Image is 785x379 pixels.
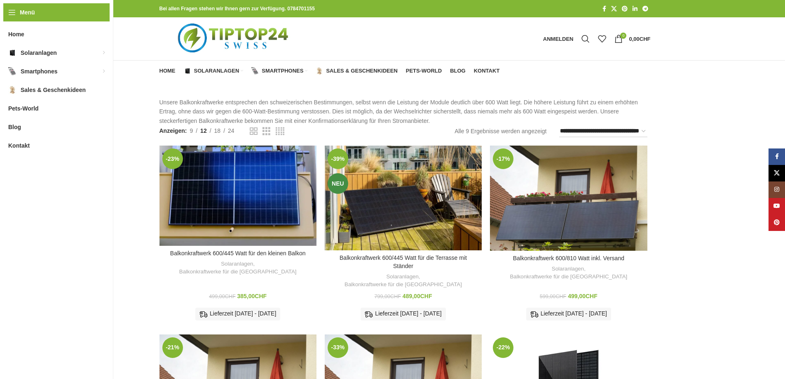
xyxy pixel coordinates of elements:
a: Balkonkraftwerk 600/445 Watt für die Terrasse mit Ständer [325,146,482,250]
div: Lieferzeit [DATE] - [DATE] [195,308,280,320]
img: Smartphones [8,67,16,75]
a: Home [159,63,176,79]
a: Solaranlagen [221,260,253,268]
div: Lieferzeit [DATE] - [DATE] [361,308,445,320]
span: Smartphones [262,68,303,74]
a: 18 [211,126,224,135]
a: Rasteransicht 2 [250,126,258,137]
div: , [164,260,312,275]
a: Telegram Social Link [640,3,651,14]
a: Solaranlagen [552,265,584,273]
span: -39% [328,148,348,169]
span: CHF [255,293,267,299]
span: -22% [493,337,513,358]
span: Sales & Geschenkideen [21,82,86,97]
p: Alle 9 Ergebnisse werden angezeigt [455,127,546,136]
span: 18 [214,127,221,134]
a: Balkonkraftwerke für die [GEOGRAPHIC_DATA] [510,273,627,281]
bdi: 499,00 [209,294,235,299]
a: Smartphones [251,63,307,79]
span: CHF [390,294,401,299]
a: Balkonkraftwerk 600/445 Watt für den kleinen Balkon [170,250,306,257]
a: Balkonkraftwerke für die [GEOGRAPHIC_DATA] [179,268,297,276]
span: -33% [328,337,348,358]
a: Kontakt [474,63,500,79]
a: Suche [577,31,594,47]
span: Neu [328,173,348,194]
div: Lieferzeit [DATE] - [DATE] [526,308,611,320]
span: 9 [190,127,193,134]
a: X Social Link [609,3,619,14]
span: CHF [640,36,651,42]
span: 0 [620,33,626,39]
a: 12 [197,126,210,135]
img: Sales & Geschenkideen [316,67,323,75]
a: Rasteransicht 4 [276,126,284,137]
a: Sales & Geschenkideen [316,63,397,79]
span: Home [159,68,176,74]
a: 24 [225,126,237,135]
span: Sales & Geschenkideen [326,68,397,74]
span: Kontakt [474,68,500,74]
div: Meine Wunschliste [594,31,610,47]
span: CHF [555,294,566,299]
div: , [494,265,643,280]
a: Pets-World [406,63,442,79]
span: -23% [162,148,183,169]
span: Menü [20,8,35,17]
a: Pinterest Social Link [769,214,785,231]
a: Instagram Social Link [769,181,785,198]
a: Balkonkraftwerke für die [GEOGRAPHIC_DATA] [344,281,462,289]
span: Blog [8,120,21,134]
span: Anzeigen [159,126,187,135]
span: CHF [586,293,598,299]
a: Balkonkraftwerk 600/445 Watt für die Terrasse mit Ständer [340,254,467,269]
a: 9 [187,126,196,135]
strong: Bei allen Fragen stehen wir Ihnen gern zur Verfügung. 0784701155 [159,6,315,12]
span: Solaranlagen [21,45,57,60]
select: Shop-Reihenfolge [559,125,647,137]
span: 24 [228,127,234,134]
a: Logo der Website [159,35,309,42]
a: Balkonkraftwerk 600/445 Watt für den kleinen Balkon [159,146,316,246]
span: CHF [225,294,236,299]
img: Smartphones [251,67,259,75]
bdi: 489,00 [403,293,432,299]
img: Solaranlagen [8,49,16,57]
a: Solaranlagen [184,63,244,79]
div: , [329,273,478,288]
bdi: 799,00 [375,294,401,299]
bdi: 499,00 [568,293,598,299]
span: Anmelden [543,36,574,42]
a: Balkonkraftwerk 600/810 Watt inkl. Versand [513,255,624,261]
bdi: 385,00 [237,293,267,299]
a: Solaranlagen [386,273,418,281]
p: Unsere Balkonkraftwerke entsprechen den schweizerischen Bestimmungen, selbst wenn die Leistung de... [159,98,651,125]
a: YouTube Social Link [769,198,785,214]
span: -21% [162,337,183,358]
a: Blog [450,63,466,79]
span: Smartphones [21,64,57,79]
a: Anmelden [539,31,578,47]
a: Pinterest Social Link [619,3,630,14]
a: Facebook Social Link [600,3,609,14]
img: Tiptop24 Nachhaltige & Faire Produkte [159,17,309,60]
span: Home [8,27,24,42]
bdi: 599,00 [540,294,566,299]
span: Pets-World [406,68,442,74]
a: 0 0,00CHF [610,31,654,47]
span: Blog [450,68,466,74]
img: Solaranlagen [184,67,191,75]
a: X Social Link [769,165,785,181]
span: Pets-World [8,101,39,116]
a: Balkonkraftwerk 600/810 Watt inkl. Versand [490,146,647,251]
a: LinkedIn Social Link [630,3,640,14]
span: CHF [420,293,432,299]
div: Hauptnavigation [155,63,504,79]
bdi: 0,00 [629,36,650,42]
span: 12 [200,127,207,134]
a: Facebook Social Link [769,148,785,165]
img: Sales & Geschenkideen [8,86,16,94]
a: Rasteransicht 3 [262,126,270,137]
